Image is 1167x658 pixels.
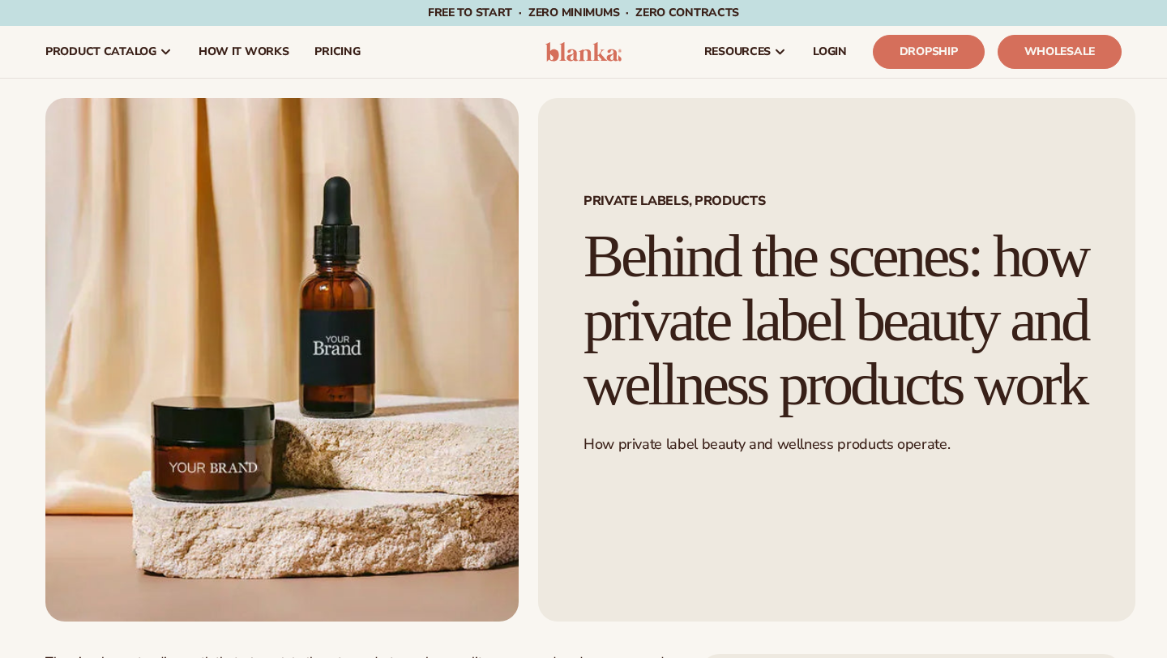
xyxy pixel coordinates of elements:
a: product catalog [32,26,186,78]
span: pricing [314,45,360,58]
a: pricing [301,26,373,78]
span: How private label beauty and wellness products operate. [583,434,950,454]
span: product catalog [45,45,156,58]
span: resources [704,45,771,58]
a: How It Works [186,26,302,78]
img: logo [545,42,622,62]
a: Wholesale [998,35,1122,69]
h1: Behind the scenes: how private label beauty and wellness products work [583,224,1090,416]
a: resources [691,26,800,78]
span: Private Labels, Products [583,194,1090,207]
span: How It Works [199,45,289,58]
a: Dropship [873,35,985,69]
span: Free to start · ZERO minimums · ZERO contracts [428,5,739,20]
img: Private label beauty products on a rock with beige backgrounds [45,98,519,622]
a: LOGIN [800,26,860,78]
span: LOGIN [813,45,847,58]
